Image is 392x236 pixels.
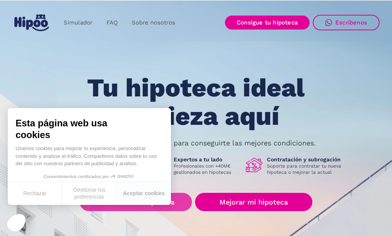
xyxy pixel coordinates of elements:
a: FAQ [99,15,125,30]
h1: Contratación y subrogación [267,156,347,163]
a: Consigue tu hipoteca [225,16,310,30]
a: home [12,11,51,34]
h1: Tu hipoteca ideal empieza aquí [49,74,343,130]
a: Sobre nosotros [125,15,182,30]
p: Soporte para contratar tu nueva hipoteca o mejorar la actual [267,163,347,175]
a: Simulador [57,15,99,30]
a: Escríbenos [313,15,380,30]
p: Profesionales con +40M€ gestionados en hipotecas [174,163,240,175]
p: Nuestros expertos a tu lado para conseguirte las mejores condiciones. [77,140,316,146]
div: Escríbenos [335,19,367,26]
a: Mejorar mi hipoteca [195,193,312,211]
h1: Expertos a tu lado [174,156,240,163]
